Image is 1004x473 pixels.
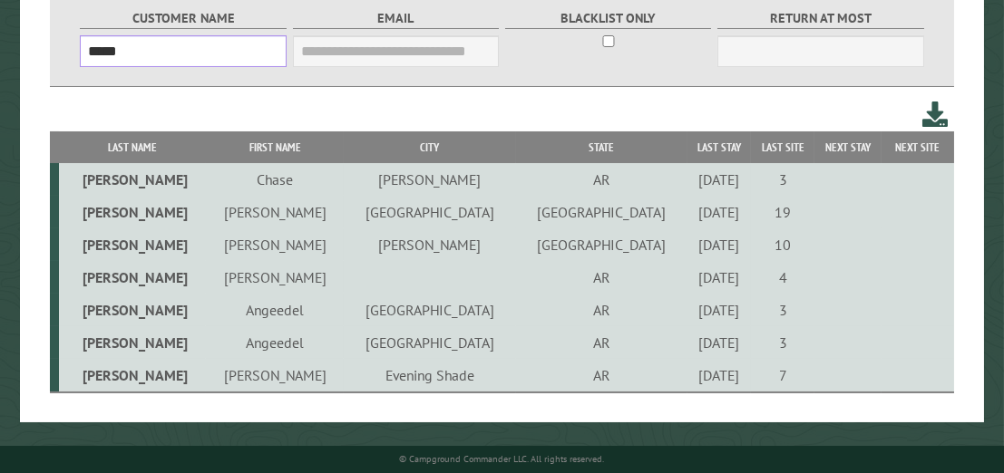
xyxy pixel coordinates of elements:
td: [GEOGRAPHIC_DATA] [344,196,515,228]
td: [PERSON_NAME] [59,228,206,261]
td: AR [516,326,687,359]
img: tab_domain_overview_orange.svg [49,105,63,120]
td: [PERSON_NAME] [206,228,344,261]
td: Angeedel [206,326,344,359]
td: [PERSON_NAME] [59,196,206,228]
td: [PERSON_NAME] [59,294,206,326]
div: [DATE] [690,236,749,254]
td: 3 [751,163,814,196]
td: 4 [751,261,814,294]
td: AR [516,359,687,392]
th: Next Site [882,131,954,163]
label: Customer Name [80,8,287,29]
td: [PERSON_NAME] [206,196,344,228]
td: 3 [751,294,814,326]
td: [PERSON_NAME] [206,359,344,392]
th: First Name [206,131,344,163]
th: City [344,131,515,163]
label: Return at most [717,8,924,29]
td: [PERSON_NAME] [59,163,206,196]
div: [DATE] [690,268,749,286]
a: Download this customer list (.csv) [922,98,949,131]
div: [DATE] [690,203,749,221]
small: © Campground Commander LLC. All rights reserved. [400,453,605,465]
td: AR [516,294,687,326]
th: Next Stay [814,131,882,163]
td: [PERSON_NAME] [344,228,515,261]
td: 10 [751,228,814,261]
img: tab_keywords_by_traffic_grey.svg [180,105,195,120]
th: Last Name [59,131,206,163]
td: AR [516,261,687,294]
div: Domain Overview [69,107,162,119]
img: logo_orange.svg [29,29,44,43]
div: [DATE] [690,170,749,188]
td: [PERSON_NAME] [59,326,206,359]
td: Angeedel [206,294,344,326]
td: [GEOGRAPHIC_DATA] [344,294,515,326]
td: 7 [751,359,814,392]
td: 3 [751,326,814,359]
td: [PERSON_NAME] [344,163,515,196]
label: Email [293,8,500,29]
td: [GEOGRAPHIC_DATA] [344,326,515,359]
td: [GEOGRAPHIC_DATA] [516,228,687,261]
th: Last Stay [687,131,752,163]
td: AR [516,163,687,196]
th: Last Site [751,131,814,163]
div: v 4.0.25 [51,29,89,43]
td: [PERSON_NAME] [59,261,206,294]
div: [DATE] [690,366,749,384]
td: Evening Shade [344,359,515,392]
div: [DATE] [690,301,749,319]
td: [PERSON_NAME] [59,359,206,392]
div: [DATE] [690,333,749,352]
img: website_grey.svg [29,47,44,62]
div: Domain: [DOMAIN_NAME] [47,47,200,62]
td: [PERSON_NAME] [206,261,344,294]
div: Keywords by Traffic [200,107,306,119]
label: Blacklist only [505,8,712,29]
td: Chase [206,163,344,196]
th: State [516,131,687,163]
td: 19 [751,196,814,228]
td: [GEOGRAPHIC_DATA] [516,196,687,228]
